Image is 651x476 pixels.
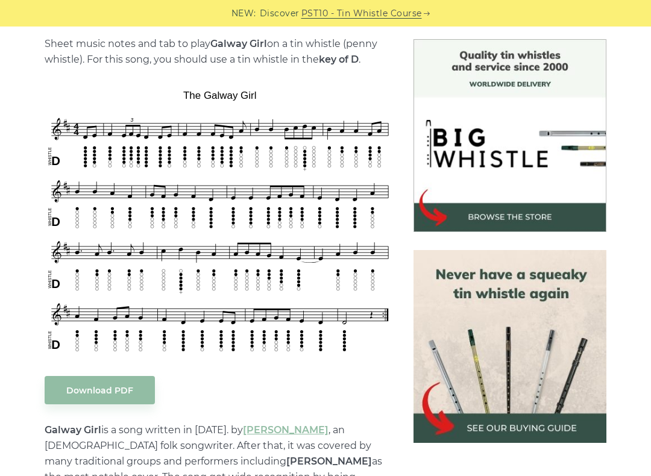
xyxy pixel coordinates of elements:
[301,7,422,20] a: PST10 - Tin Whistle Course
[45,376,155,404] a: Download PDF
[45,424,101,436] strong: Galway Girl
[260,7,300,20] span: Discover
[45,36,396,67] p: Sheet music notes and tab to play on a tin whistle (penny whistle). For this song, you should use...
[319,54,359,65] strong: key of D
[243,424,329,436] a: [PERSON_NAME]
[231,7,256,20] span: NEW:
[414,39,606,232] img: BigWhistle Tin Whistle Store
[210,38,267,49] strong: Galway Girl
[414,250,606,443] img: tin whistle buying guide
[45,86,396,358] img: The Galway Girl Tin Whistle Tab & Sheet Music
[286,456,372,467] strong: [PERSON_NAME]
